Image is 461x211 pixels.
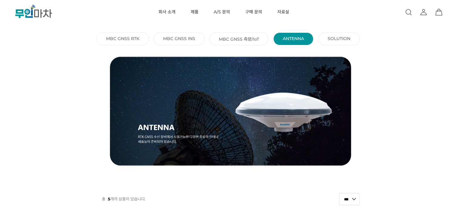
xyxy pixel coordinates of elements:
[219,36,259,42] a: MBC GNSS 측량/IoT
[328,36,350,41] a: SOLUTION
[102,193,146,205] p: 총 개의 상품이 있습니다.
[163,36,195,41] a: MBC GNSS INS
[108,196,110,201] strong: 5
[283,36,304,41] a: ANTENNA
[104,56,357,166] img: thumbnail_Antenna.png
[106,36,139,41] a: MBC GNSS RTK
